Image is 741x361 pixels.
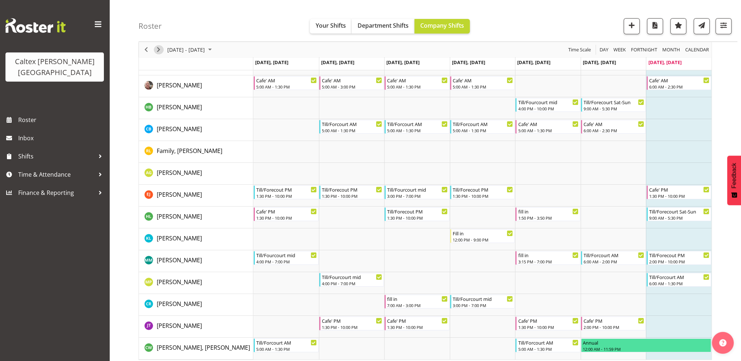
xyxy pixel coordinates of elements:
div: Caltex [PERSON_NAME][GEOGRAPHIC_DATA] [13,56,97,78]
span: [PERSON_NAME] [157,322,202,330]
div: 1:30 PM - 10:00 PM [649,193,710,199]
div: Broome, Heath"s event - Till/Fourcourt mid Begin From Friday, September 5, 2025 at 4:00:00 PM GMT... [515,98,580,112]
div: 1:30 PM - 10:00 PM [518,324,578,330]
button: Fortnight [630,45,659,54]
div: Till/Forcourt AM [584,251,644,259]
span: Your Shifts [316,21,346,30]
a: [PERSON_NAME] [157,212,202,221]
button: Feedback - Show survey [727,156,741,205]
a: [PERSON_NAME], [PERSON_NAME] [157,343,250,352]
td: Lewis, Katie resource [139,228,253,250]
div: Cafe' AM [649,76,710,84]
td: Braxton, Jeanette resource [139,75,253,97]
a: Family, [PERSON_NAME] [157,146,222,155]
div: Johns, Erin"s event - Till/Forecout PM Begin From Tuesday, September 2, 2025 at 1:30:00 PM GMT+12... [319,185,384,199]
span: [PERSON_NAME] [157,81,202,89]
div: 7:00 AM - 3:00 PM [387,302,448,308]
div: Cafe' AM [453,76,513,84]
span: [PERSON_NAME] [157,191,202,199]
div: 12:00 PM - 9:00 PM [453,237,513,243]
button: Time Scale [567,45,592,54]
div: Mclaughlin, Mercedes"s event - Till/Forecout PM Begin From Sunday, September 7, 2025 at 2:00:00 P... [647,251,711,265]
span: [PERSON_NAME] [157,234,202,242]
div: Mclaughlin, Mercedes"s event - Till/Forcourt AM Begin From Saturday, September 6, 2025 at 6:00:00... [581,251,646,265]
td: Pikari, Maia resource [139,272,253,294]
div: fill in [387,295,448,302]
div: 5:00 AM - 3:00 PM [322,84,382,90]
div: 3:00 PM - 7:00 PM [387,193,448,199]
div: Till/Forcourt AM [518,339,578,346]
button: Highlight an important date within the roster. [670,18,686,34]
div: Bullock, Christopher"s event - Cafe' AM Begin From Saturday, September 6, 2025 at 6:00:00 AM GMT+... [581,120,646,134]
div: Next [152,42,165,57]
span: Shifts [18,151,95,162]
div: 1:50 PM - 3:50 PM [518,215,578,221]
div: Fill in [453,229,513,237]
button: Company Shifts [414,19,470,34]
span: Day [599,45,609,54]
span: [DATE], [DATE] [648,59,681,66]
a: [PERSON_NAME] [157,278,202,286]
div: Till/Fourcourt mid [387,186,448,193]
span: [DATE], [DATE] [452,59,485,66]
div: Till/Fourcourt mid [322,273,382,280]
span: [PERSON_NAME], [PERSON_NAME] [157,344,250,352]
span: Time & Attendance [18,169,95,180]
span: Time Scale [568,45,592,54]
td: Tredrea, John-Clywdd resource [139,316,253,338]
div: 5:00 AM - 1:30 PM [387,84,448,90]
div: Cafe' PM [322,317,382,324]
div: Braxton, Jeanette"s event - Cafe' AM Begin From Monday, September 1, 2025 at 5:00:00 AM GMT+12:00... [254,76,319,90]
div: Cafe' PM [256,208,317,215]
div: 1:30 PM - 10:00 PM [387,215,448,221]
div: Braxton, Jeanette"s event - Cafe' AM Begin From Thursday, September 4, 2025 at 5:00:00 AM GMT+12:... [450,76,515,90]
div: Till/Forecout PM [453,186,513,193]
div: Till/Forcourt AM [387,120,448,127]
span: [PERSON_NAME] [157,300,202,308]
a: [PERSON_NAME] [157,81,202,90]
div: Till/Forecourt Sat-Sun [584,98,644,106]
span: Department Shifts [358,21,409,30]
a: [PERSON_NAME] [157,190,202,199]
div: Braxton, Jeanette"s event - Cafe' AM Begin From Tuesday, September 2, 2025 at 5:00:00 AM GMT+12:0... [319,76,384,90]
button: September 01 - 07, 2025 [166,45,215,54]
span: [DATE], [DATE] [583,59,616,66]
div: fill in [518,251,578,259]
div: 6:00 AM - 2:30 PM [584,127,644,133]
div: Wasley, Connor"s event - Till/Forcourt AM Begin From Friday, September 5, 2025 at 5:00:00 AM GMT+... [515,338,580,352]
span: [PERSON_NAME] [157,169,202,177]
div: Till/Forcourt AM [322,120,382,127]
div: Tredrea, John-Clywdd"s event - Cafe' PM Begin From Wednesday, September 3, 2025 at 1:30:00 PM GMT... [385,317,449,330]
div: Mclaughlin, Mercedes"s event - fill in Begin From Friday, September 5, 2025 at 3:15:00 PM GMT+12:... [515,251,580,265]
span: Month [662,45,681,54]
div: 1:30 PM - 10:00 PM [322,324,382,330]
div: Tredrea, John-Clywdd"s event - Cafe' PM Begin From Friday, September 5, 2025 at 1:30:00 PM GMT+12... [515,317,580,330]
button: Department Shifts [352,19,414,34]
div: 12:00 AM - 11:59 PM [583,346,709,352]
div: Pikari, Maia"s event - Till/Fourcourt mid Begin From Tuesday, September 2, 2025 at 4:00:00 PM GMT... [319,273,384,287]
button: Your Shifts [310,19,352,34]
div: Lewis, Hayden"s event - fill in Begin From Friday, September 5, 2025 at 1:50:00 PM GMT+12:00 Ends... [515,207,580,221]
button: Next [154,45,164,54]
div: fill in [518,208,578,215]
div: Till/Fourcourt mid [453,295,513,302]
img: help-xxl-2.png [719,339,726,346]
div: 2:00 PM - 10:00 PM [584,324,644,330]
span: [DATE], [DATE] [321,59,354,66]
span: [PERSON_NAME] [157,103,202,111]
span: Roster [18,114,106,125]
td: Grant, Adam resource [139,163,253,185]
div: 1:30 PM - 10:00 PM [322,193,382,199]
a: [PERSON_NAME] [157,321,202,330]
div: 6:00 AM - 1:30 PM [649,280,710,286]
td: Bullock, Christopher resource [139,119,253,141]
button: Timeline Week [612,45,627,54]
td: Lewis, Hayden resource [139,207,253,228]
div: Wasley, Connor"s event - Annual Begin From Saturday, September 6, 2025 at 12:00:00 AM GMT+12:00 E... [581,338,711,352]
div: 5:00 AM - 1:30 PM [453,127,513,133]
div: Annual [583,339,709,346]
div: Tredrea, John-Clywdd"s event - Cafe' PM Begin From Saturday, September 6, 2025 at 2:00:00 PM GMT+... [581,317,646,330]
div: Broome, Heath"s event - Till/Forecourt Sat-Sun Begin From Saturday, September 6, 2025 at 9:00:00 ... [581,98,646,112]
div: 5:00 AM - 1:30 PM [322,127,382,133]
